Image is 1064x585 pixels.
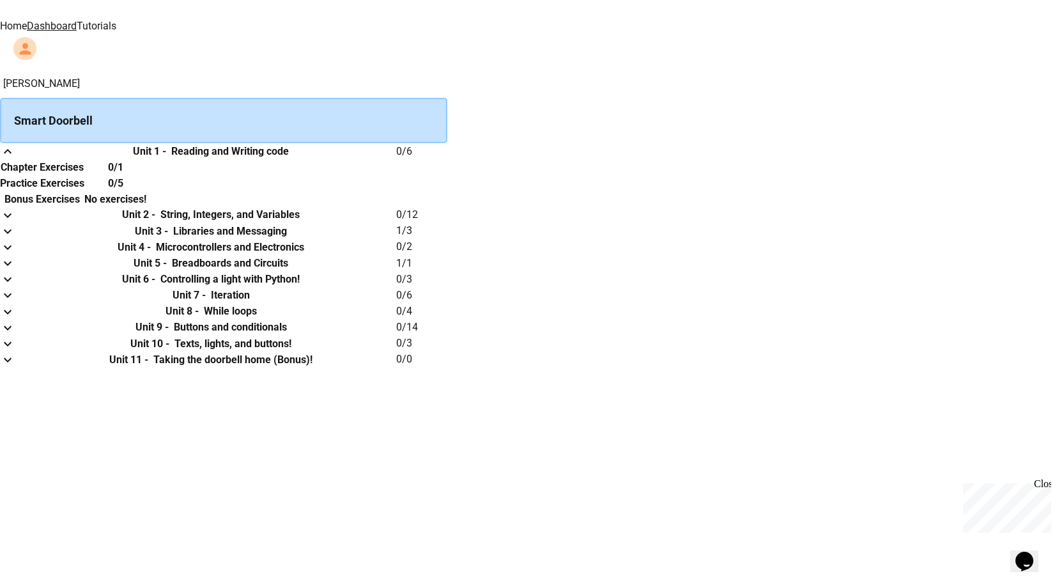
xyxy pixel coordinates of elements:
h6: Unit 11 - [109,352,148,368]
h6: 0 / 0 [396,352,447,367]
h6: Unit 2 - [122,207,155,222]
h6: 0 / 6 [396,144,447,159]
h6: String, Integers, and Variables [160,207,300,222]
h6: Microcontrollers and Electronics [156,240,304,255]
h6: Unit 4 - [118,240,151,255]
h6: Libraries and Messaging [173,224,287,239]
h6: Texts, lights, and buttons! [174,336,291,352]
h6: Buttons and conditionals [174,320,287,335]
h6: 0/5 [108,176,123,191]
h6: Reading and Writing code [171,144,289,159]
h6: Controlling a light with Python! [160,272,300,287]
h6: No exercises! [84,192,146,207]
h6: 0 / 3 [396,272,447,287]
h6: Taking the doorbell home (Bonus)! [153,352,312,368]
h6: While loops [204,304,257,319]
h6: Unit 3 - [135,224,168,239]
h6: 0 / 6 [396,288,447,303]
h6: 0 / 3 [396,336,447,351]
div: Chat with us now!Close [5,5,88,81]
iframe: chat widget [958,478,1051,533]
a: Dashboard [27,20,77,32]
h6: 0 / 4 [396,304,447,319]
h6: Breadboards and Circuits [172,256,288,271]
h6: Unit 9 - [135,320,169,335]
h6: Unit 5 - [134,256,167,271]
iframe: chat widget [1010,534,1051,572]
h6: Bonus Exercises [4,192,80,207]
h6: 0/1 [108,160,123,175]
h6: [PERSON_NAME] [3,76,447,91]
h6: Unit 8 - [166,304,199,319]
h6: Unit 1 - [133,144,166,159]
h6: Iteration [211,288,250,303]
h6: 0 / 14 [396,320,447,335]
h6: 0 / 2 [396,239,447,254]
h6: 1 / 1 [396,256,447,271]
a: Tutorials [77,20,116,32]
h6: 0 / 12 [396,207,447,222]
h6: Chapter Exercises [1,160,84,175]
h6: Unit 6 - [122,272,155,287]
h6: Unit 10 - [130,336,169,352]
h6: 1 / 3 [396,223,447,238]
h6: Unit 7 - [173,288,206,303]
